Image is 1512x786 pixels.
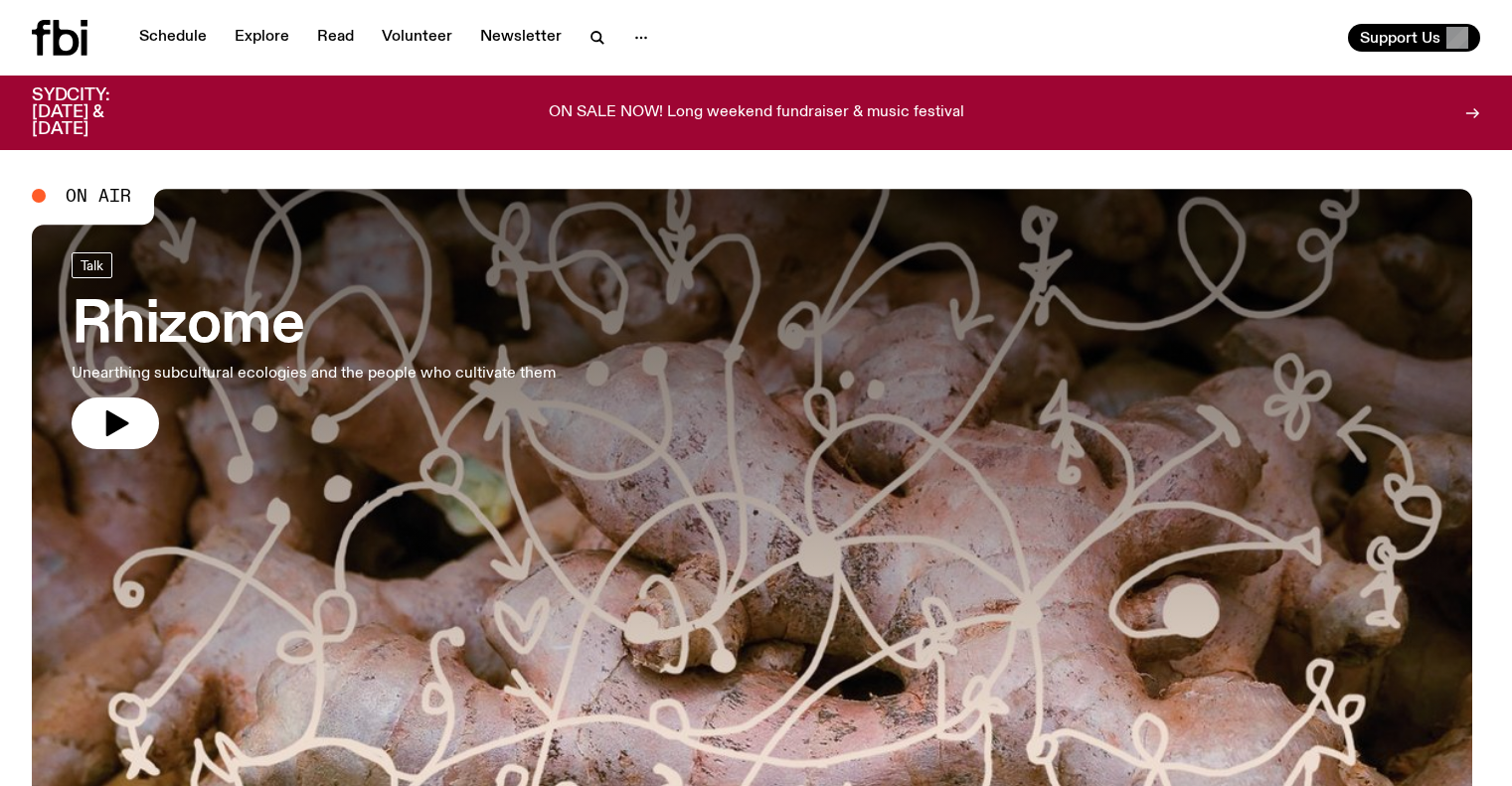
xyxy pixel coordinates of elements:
[66,187,131,205] span: On Air
[370,24,464,52] a: Volunteer
[1360,29,1440,47] span: Support Us
[468,24,574,52] a: Newsletter
[223,24,301,52] a: Explore
[72,298,556,354] h3: Rhizome
[1348,24,1480,52] button: Support Us
[127,24,219,52] a: Schedule
[32,87,159,138] h3: SYDCITY: [DATE] & [DATE]
[72,362,556,386] p: Unearthing subcultural ecologies and the people who cultivate them
[81,257,103,272] span: Talk
[72,252,556,449] a: RhizomeUnearthing subcultural ecologies and the people who cultivate them
[305,24,366,52] a: Read
[549,104,964,122] p: ON SALE NOW! Long weekend fundraiser & music festival
[72,252,112,278] a: Talk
